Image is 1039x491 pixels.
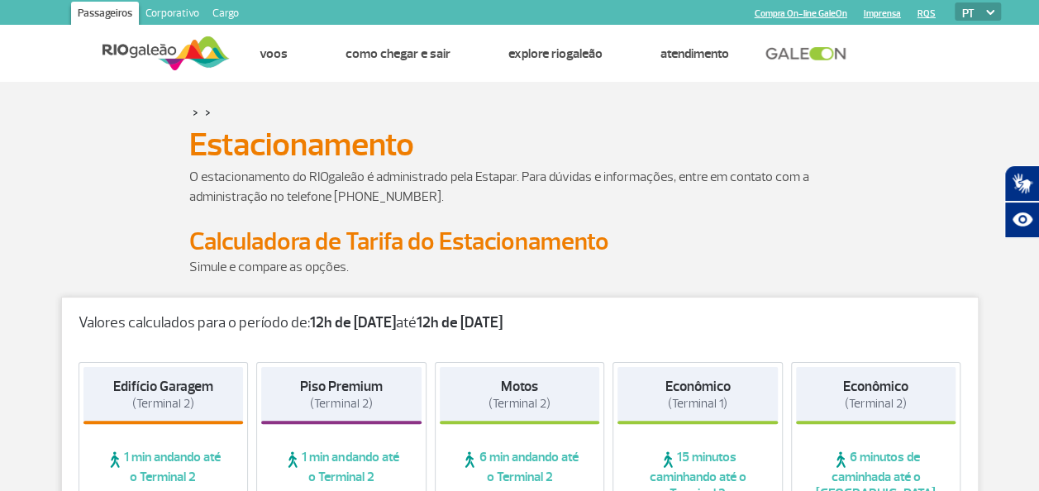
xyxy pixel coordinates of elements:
p: Simule e compare as opções. [189,257,851,277]
a: > [193,102,198,122]
span: (Terminal 2) [845,396,907,412]
a: Atendimento [660,45,728,62]
div: Plugin de acessibilidade da Hand Talk. [1004,165,1039,238]
h1: Estacionamento [189,131,851,159]
a: Imprensa [864,8,901,19]
h2: Calculadora de Tarifa do Estacionamento [189,226,851,257]
span: 6 min andando até o Terminal 2 [440,449,600,485]
strong: Edifício Garagem [113,378,213,395]
strong: 12h de [DATE] [310,313,396,332]
a: Passageiros [71,2,139,28]
a: Voos [259,45,287,62]
a: Cargo [206,2,245,28]
strong: Econômico [843,378,908,395]
p: O estacionamento do RIOgaleão é administrado pela Estapar. Para dúvidas e informações, entre em c... [189,167,851,207]
button: Abrir tradutor de língua de sinais. [1004,165,1039,202]
a: Como chegar e sair [345,45,450,62]
span: 1 min andando até o Terminal 2 [83,449,244,485]
a: Corporativo [139,2,206,28]
a: Compra On-line GaleOn [755,8,847,19]
span: (Terminal 1) [668,396,727,412]
a: RQS [917,8,936,19]
strong: Econômico [665,378,731,395]
a: Explore RIOgaleão [508,45,602,62]
span: (Terminal 2) [489,396,550,412]
span: (Terminal 2) [132,396,194,412]
strong: Piso Premium [300,378,382,395]
a: > [205,102,211,122]
p: Valores calculados para o período de: até [79,314,961,332]
strong: Motos [501,378,538,395]
button: Abrir recursos assistivos. [1004,202,1039,238]
span: 1 min andando até o Terminal 2 [261,449,422,485]
span: (Terminal 2) [310,396,372,412]
strong: 12h de [DATE] [417,313,503,332]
